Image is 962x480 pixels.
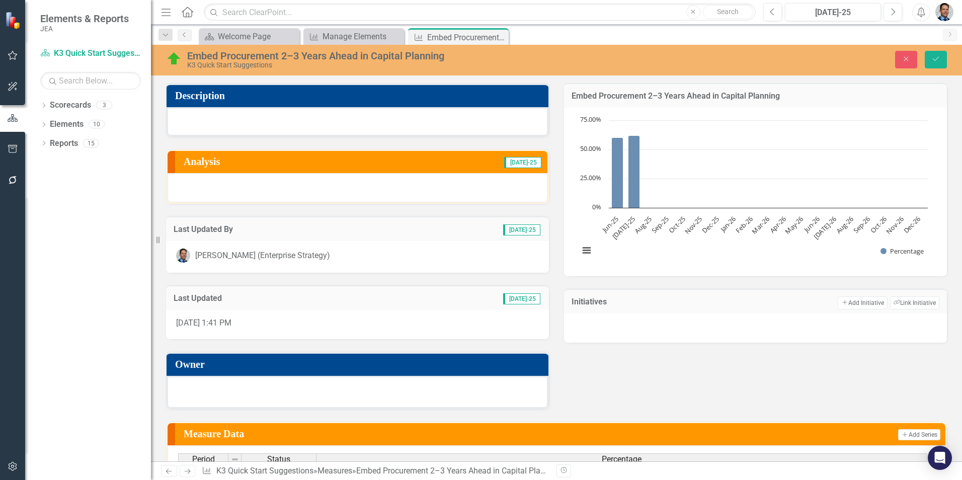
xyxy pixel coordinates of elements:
text: Jan-26 [717,214,738,234]
button: Link Initiative [890,296,939,309]
div: [DATE] 1:41 PM [166,310,549,339]
img: Christopher Barrett [935,3,953,21]
text: Jun-25 [600,214,620,234]
a: Scorecards [50,100,91,111]
h3: Last Updated By [174,225,397,234]
span: Percentage [602,455,642,464]
svg: Interactive chart [574,115,933,266]
a: K3 Quick Start Suggestions [216,466,313,475]
input: Search Below... [40,72,141,90]
text: [DATE]-25 [610,214,637,241]
text: Apr-26 [768,214,788,234]
a: K3 Quick Start Suggestions [40,48,141,59]
a: Elements [50,119,84,130]
text: Nov-26 [884,214,905,235]
button: Add Series [898,429,940,440]
text: [DATE]-26 [812,214,838,241]
div: Embed Procurement 2–3 Years Ahead in Capital Planning [187,50,604,61]
input: Search ClearPoint... [204,4,756,21]
span: Elements & Reports [40,13,129,25]
div: 3 [96,101,112,110]
h3: Embed Procurement 2–3 Years Ahead in Capital Planning [572,92,939,101]
h3: Last Updated [174,294,379,303]
h3: Measure Data [184,428,628,439]
text: Dec-25 [700,214,721,235]
path: Jul-25, 62. Percentage. [628,135,640,208]
span: [DATE]-25 [503,224,540,235]
button: Search [703,5,753,19]
text: May-26 [783,214,805,236]
div: Embed Procurement 2–3 Years Ahead in Capital Planning [356,466,560,475]
text: 25.00% [580,173,601,182]
div: Open Intercom Messenger [928,446,952,470]
a: Manage Elements [306,30,402,43]
button: Add Initiative [838,296,887,309]
img: Christopher Barrett [176,249,190,263]
text: 0% [592,202,601,211]
a: Measures [317,466,352,475]
button: View chart menu, Chart [580,244,594,258]
img: 8DAGhfEEPCf229AAAAAElFTkSuQmCC [231,455,239,463]
span: [DATE]-25 [504,157,541,168]
text: Mar-26 [750,214,771,235]
small: JEA [40,25,129,33]
text: Jun-26 [801,214,821,234]
text: Oct-26 [868,214,889,234]
text: Oct-25 [667,214,687,234]
span: Period [192,455,215,464]
button: Show Percentage [880,247,924,256]
text: 75.00% [580,115,601,124]
div: Chart. Highcharts interactive chart. [574,115,937,266]
text: Sep-26 [851,214,872,235]
div: Manage Elements [323,30,402,43]
text: Aug-25 [632,214,654,235]
div: Embed Procurement 2–3 Years Ahead in Capital Planning [427,31,506,44]
text: Aug-26 [834,214,855,235]
span: Search [717,8,739,16]
text: Dec-26 [902,214,922,235]
text: Sep-25 [650,214,670,235]
img: ClearPoint Strategy [5,12,23,29]
div: [DATE]-25 [788,7,877,19]
div: [PERSON_NAME] (Enterprise Strategy) [195,250,330,262]
a: Reports [50,138,78,149]
h3: Description [175,90,543,101]
button: [DATE]-25 [785,3,881,21]
span: [DATE]-25 [503,293,540,304]
text: Feb-26 [734,214,754,235]
div: 10 [89,120,105,129]
div: » » [202,465,549,477]
h3: Analysis [184,156,358,167]
div: 15 [83,139,99,147]
div: K3 Quick Start Suggestions [187,61,604,69]
path: Jun-25, 60. Percentage. [612,137,623,208]
div: Welcome Page [218,30,297,43]
h3: Owner [175,359,543,370]
a: Welcome Page [201,30,297,43]
text: Nov-25 [683,214,704,235]
img: On Track [166,51,182,67]
h3: Initiatives [572,297,666,306]
text: 50.00% [580,144,601,153]
span: Status [267,455,290,464]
